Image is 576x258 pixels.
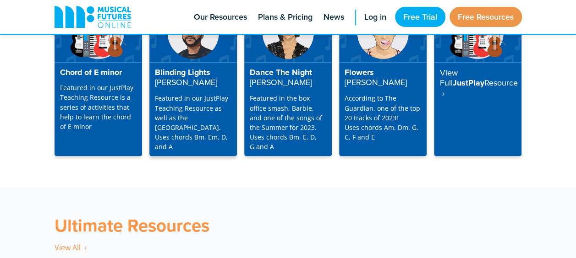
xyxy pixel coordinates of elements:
[439,77,517,99] strong: Resource ‎ ›
[450,7,522,27] a: Free Resources
[250,93,326,151] p: Featured in the box office smash, Barbie, and one of the songs of the Summer for 2023. Uses chord...
[439,67,457,89] strong: View Full
[194,11,247,23] span: Our Resources
[339,4,427,156] a: Flowers[PERSON_NAME] According to The Guardian, one of the top 20 tracks of 2023!Uses chords Am, ...
[155,93,231,151] p: Featured in our JustPlay Teaching Resource as well as the [GEOGRAPHIC_DATA]. Uses chords Bm, Em, ...
[324,11,344,23] span: News
[395,7,445,27] a: Free Trial
[250,68,326,88] h4: Dance The Night
[364,11,386,23] span: Log in
[155,68,231,88] h4: Blinding Lights
[250,76,312,88] strong: [PERSON_NAME]
[149,4,237,156] a: Blinding Lights[PERSON_NAME] Featured in our JustPlay Teaching Resource as well as the [GEOGRAPHI...
[155,76,217,88] strong: [PERSON_NAME]
[55,242,87,252] span: View All ‎ ›
[244,4,332,156] a: Dance The Night[PERSON_NAME] Featured in the box office smash, Barbie, and one of the songs of th...
[60,83,137,131] p: Featured in our JustPlay Teaching Resource is a series of activities that help to learn the chord...
[345,68,421,88] h4: Flowers
[55,4,142,156] a: Chord of E minor Featured in our JustPlay Teaching Resource is a series of activities that help t...
[55,242,87,253] a: View All ‎ ›
[434,4,521,156] a: View FullJustPlayResource ‎ ›
[439,68,516,99] h4: JustPlay
[345,76,407,88] strong: [PERSON_NAME]
[60,68,137,78] h4: Chord of E minor
[55,212,209,237] strong: Ultimate Resources
[258,11,313,23] span: Plans & Pricing
[345,93,421,141] p: According to The Guardian, one of the top 20 tracks of 2023! Uses chords Am, Dm, G, C, F and E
